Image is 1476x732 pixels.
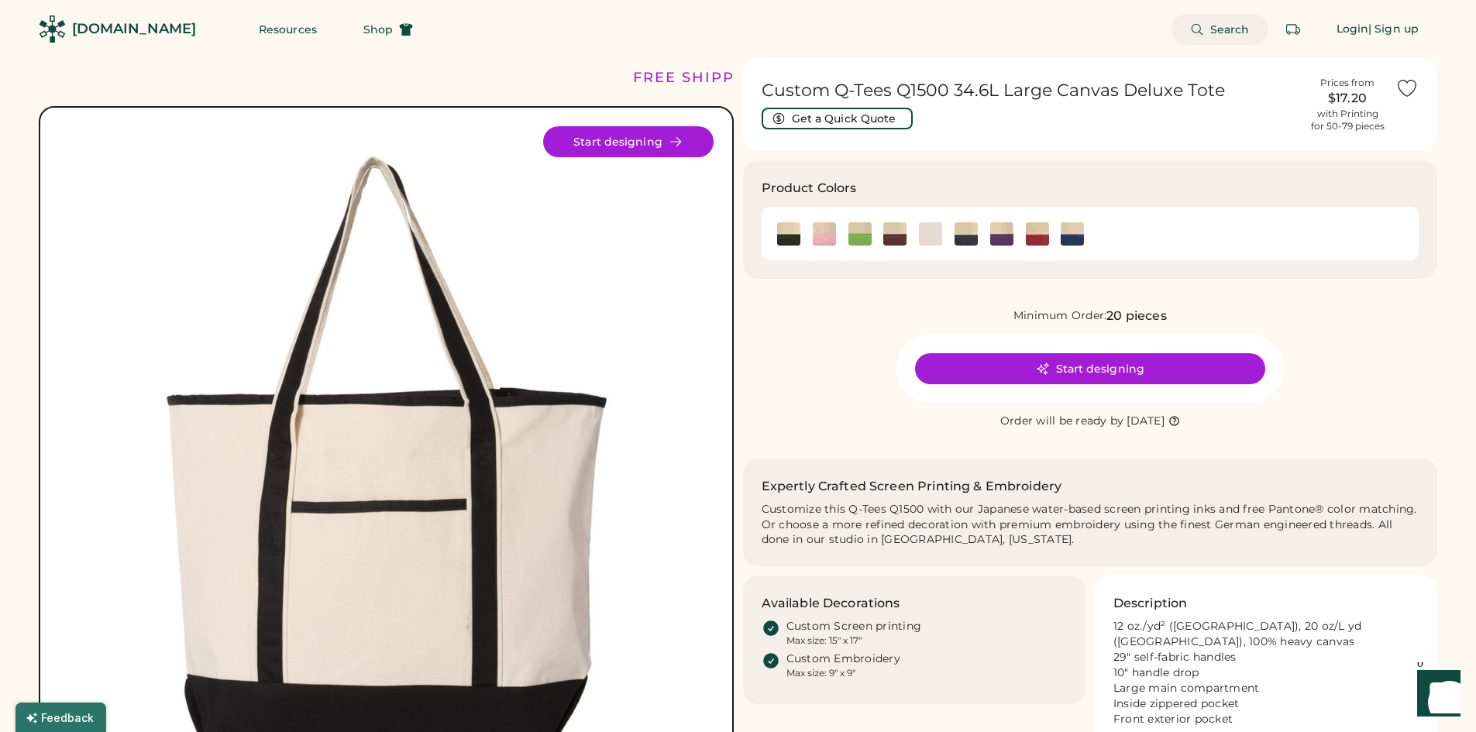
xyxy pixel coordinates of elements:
[955,222,978,246] img: Natural/ Navy Swatch Image
[762,108,913,129] button: Get a Quick Quote
[777,222,800,246] img: Natural/ Black Swatch Image
[1311,108,1385,132] div: with Printing for 50-79 pieces
[786,667,855,679] div: Max size: 9" x 9"
[1309,89,1386,108] div: $17.20
[1127,414,1165,429] div: [DATE]
[1368,22,1419,37] div: | Sign up
[39,15,66,43] img: Rendered Logo - Screens
[777,222,800,246] div: Natural/ Black
[1337,22,1369,37] div: Login
[883,222,907,246] img: Natural/ Maroon Swatch Image
[1113,619,1419,727] div: 12 oz./yd² ([GEOGRAPHIC_DATA]), 20 oz/L yd ([GEOGRAPHIC_DATA]), 100% heavy canvas 29" self-fabric...
[919,222,942,246] img: Natural/ Natural Swatch Image
[883,222,907,246] div: Natural/ Maroon
[1106,307,1166,325] div: 20 pieces
[72,19,196,39] div: [DOMAIN_NAME]
[990,222,1013,246] img: Natural/ Purple Swatch Image
[786,619,922,634] div: Custom Screen printing
[813,222,836,246] div: Natural/ Light Pink
[762,179,857,198] h3: Product Colors
[1061,222,1084,246] img: Natural/ Royal Swatch Image
[848,222,872,246] div: Natural/ Lime
[345,14,432,45] button: Shop
[762,502,1419,548] div: Customize this Q-Tees Q1500 with our Japanese water-based screen printing inks and free Pantone® ...
[633,67,766,88] div: FREE SHIPPING
[1013,308,1107,324] div: Minimum Order:
[1278,14,1309,45] button: Retrieve an order
[1402,662,1469,729] iframe: Front Chat
[848,222,872,246] img: Natural/ Lime Swatch Image
[990,222,1013,246] div: Natural/ Purple
[813,222,836,246] img: Natural/ Light Pink Swatch Image
[1320,77,1375,89] div: Prices from
[543,126,714,157] button: Start designing
[1061,222,1084,246] div: Natural/ Royal
[240,14,335,45] button: Resources
[1210,24,1250,35] span: Search
[1113,594,1188,613] h3: Description
[1026,222,1049,246] div: Natural/ Red
[762,477,1062,496] h2: Expertly Crafted Screen Printing & Embroidery
[762,80,1300,101] h1: Custom Q-Tees Q1500 34.6L Large Canvas Deluxe Tote
[786,651,900,667] div: Custom Embroidery
[363,24,393,35] span: Shop
[786,634,862,647] div: Max size: 15" x 17"
[919,222,942,246] div: Natural/ Natural
[955,222,978,246] div: Natural/ Navy
[1000,414,1124,429] div: Order will be ready by
[1026,222,1049,246] img: Natural/ Red Swatch Image
[762,594,900,613] h3: Available Decorations
[1172,14,1268,45] button: Search
[915,353,1265,384] button: Start designing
